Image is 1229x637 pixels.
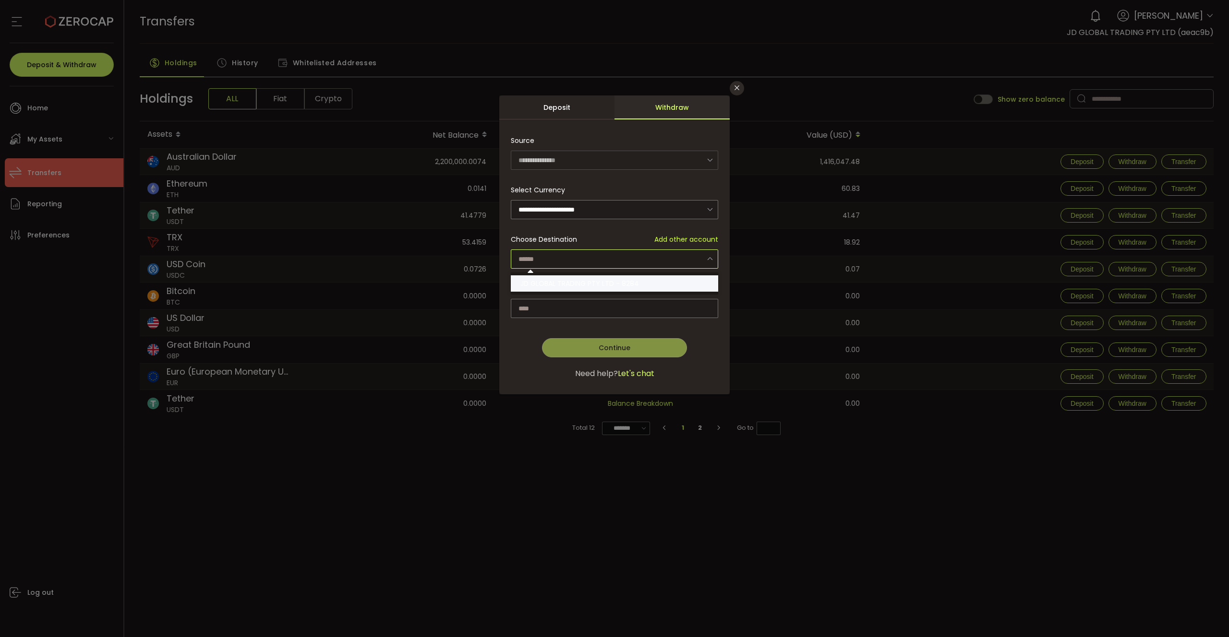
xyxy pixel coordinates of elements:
[1115,533,1229,637] iframe: Chat Widget
[618,368,654,379] span: Let's chat
[730,81,744,95] button: Close
[599,343,630,353] span: Continue
[520,279,639,288] span: JD GLOBAL TRADING PTY LTD - 8284
[542,338,687,357] button: Continue
[511,131,534,150] span: Source
[499,95,614,119] div: Deposit
[614,95,730,119] div: Withdraw
[654,235,718,245] span: Add other account
[511,235,577,245] span: Choose Destination
[1115,533,1229,637] div: 聊天小组件
[575,368,618,379] span: Need help?
[499,95,730,394] div: dialog
[511,185,571,195] label: Select Currency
